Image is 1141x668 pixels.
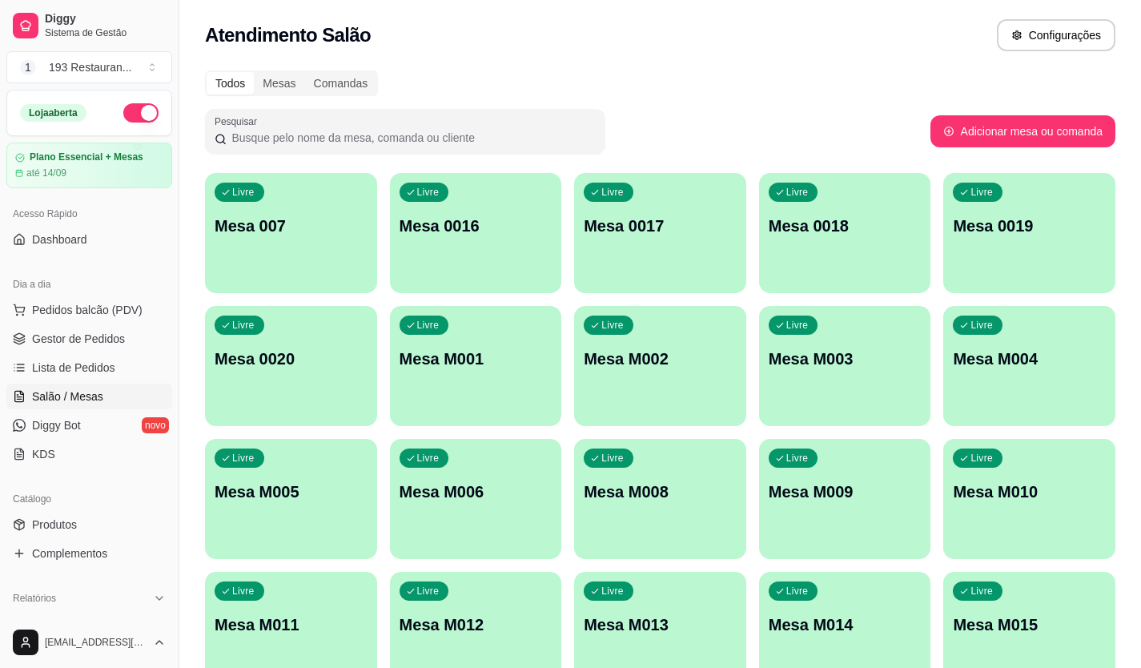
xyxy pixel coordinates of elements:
[601,452,624,465] p: Livre
[207,72,254,95] div: Todos
[32,360,115,376] span: Lista de Pedidos
[6,143,172,188] a: Plano Essencial + Mesasaté 14/09
[215,115,263,128] label: Pesquisar
[32,545,107,561] span: Complementos
[232,452,255,465] p: Livre
[232,186,255,199] p: Livre
[390,173,562,293] button: LivreMesa 0016
[786,452,809,465] p: Livre
[45,26,166,39] span: Sistema de Gestão
[769,481,922,503] p: Mesa M009
[769,614,922,636] p: Mesa M014
[574,173,746,293] button: LivreMesa 0017
[6,486,172,512] div: Catálogo
[769,215,922,237] p: Mesa 0018
[953,481,1106,503] p: Mesa M010
[232,585,255,598] p: Livre
[32,417,81,433] span: Diggy Bot
[601,186,624,199] p: Livre
[215,348,368,370] p: Mesa 0020
[20,104,86,122] div: Loja aberta
[227,130,596,146] input: Pesquisar
[32,331,125,347] span: Gestor de Pedidos
[970,585,993,598] p: Livre
[417,319,440,332] p: Livre
[400,348,552,370] p: Mesa M001
[943,306,1115,426] button: LivreMesa M004
[417,452,440,465] p: Livre
[6,412,172,438] a: Diggy Botnovo
[769,348,922,370] p: Mesa M003
[205,173,377,293] button: LivreMesa 007
[45,636,147,649] span: [EMAIL_ADDRESS][DOMAIN_NAME]
[215,614,368,636] p: Mesa M011
[943,173,1115,293] button: LivreMesa 0019
[32,616,138,632] span: Relatórios de vendas
[786,585,809,598] p: Livre
[584,481,737,503] p: Mesa M008
[759,306,931,426] button: LivreMesa M003
[305,72,377,95] div: Comandas
[786,319,809,332] p: Livre
[6,441,172,467] a: KDS
[930,115,1115,147] button: Adicionar mesa ou comanda
[953,348,1106,370] p: Mesa M004
[574,306,746,426] button: LivreMesa M002
[601,319,624,332] p: Livre
[953,215,1106,237] p: Mesa 0019
[30,151,143,163] article: Plano Essencial + Mesas
[584,348,737,370] p: Mesa M002
[584,215,737,237] p: Mesa 0017
[400,614,552,636] p: Mesa M012
[232,319,255,332] p: Livre
[32,388,103,404] span: Salão / Mesas
[786,186,809,199] p: Livre
[32,231,87,247] span: Dashboard
[943,439,1115,559] button: LivreMesa M010
[6,272,172,297] div: Dia a dia
[970,319,993,332] p: Livre
[390,439,562,559] button: LivreMesa M006
[20,59,36,75] span: 1
[997,19,1115,51] button: Configurações
[123,103,159,123] button: Alterar Status
[6,355,172,380] a: Lista de Pedidos
[6,541,172,566] a: Complementos
[6,512,172,537] a: Produtos
[400,215,552,237] p: Mesa 0016
[6,611,172,637] a: Relatórios de vendas
[13,592,56,605] span: Relatórios
[6,201,172,227] div: Acesso Rápido
[417,186,440,199] p: Livre
[32,517,77,533] span: Produtos
[6,51,172,83] button: Select a team
[205,306,377,426] button: LivreMesa 0020
[584,614,737,636] p: Mesa M013
[390,306,562,426] button: LivreMesa M001
[49,59,132,75] div: 193 Restauran ...
[417,585,440,598] p: Livre
[6,227,172,252] a: Dashboard
[45,12,166,26] span: Diggy
[215,215,368,237] p: Mesa 007
[254,72,304,95] div: Mesas
[6,623,172,662] button: [EMAIL_ADDRESS][DOMAIN_NAME]
[953,614,1106,636] p: Mesa M015
[32,302,143,318] span: Pedidos balcão (PDV)
[601,585,624,598] p: Livre
[400,481,552,503] p: Mesa M006
[759,173,931,293] button: LivreMesa 0018
[205,439,377,559] button: LivreMesa M005
[970,186,993,199] p: Livre
[6,384,172,409] a: Salão / Mesas
[6,297,172,323] button: Pedidos balcão (PDV)
[574,439,746,559] button: LivreMesa M008
[32,446,55,462] span: KDS
[215,481,368,503] p: Mesa M005
[970,452,993,465] p: Livre
[26,167,66,179] article: até 14/09
[205,22,371,48] h2: Atendimento Salão
[6,326,172,352] a: Gestor de Pedidos
[6,6,172,45] a: DiggySistema de Gestão
[759,439,931,559] button: LivreMesa M009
